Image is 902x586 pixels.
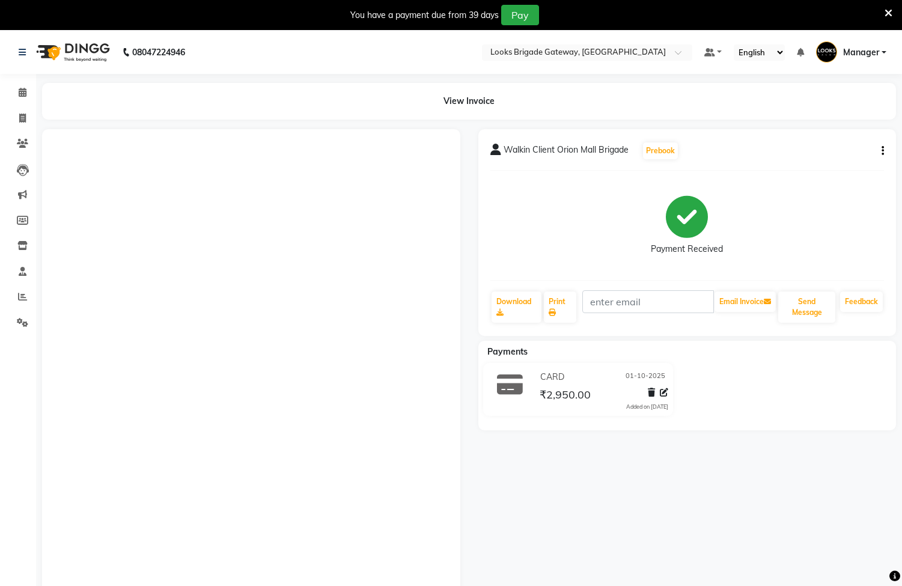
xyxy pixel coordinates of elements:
[540,371,564,383] span: CARD
[504,144,629,160] span: Walkin Client Orion Mall Brigade
[132,35,185,69] b: 08047224946
[31,35,113,69] img: logo
[643,142,678,159] button: Prebook
[42,83,896,120] div: View Invoice
[501,5,539,25] button: Pay
[715,291,776,312] button: Email Invoice
[651,243,723,255] div: Payment Received
[492,291,541,323] a: Download
[350,9,499,22] div: You have a payment due from 39 days
[840,291,883,312] a: Feedback
[582,290,714,313] input: enter email
[544,291,576,323] a: Print
[487,346,528,357] span: Payments
[540,388,591,404] span: ₹2,950.00
[626,371,665,383] span: 01-10-2025
[843,46,879,59] span: Manager
[816,41,837,63] img: Manager
[626,403,668,411] div: Added on [DATE]
[778,291,835,323] button: Send Message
